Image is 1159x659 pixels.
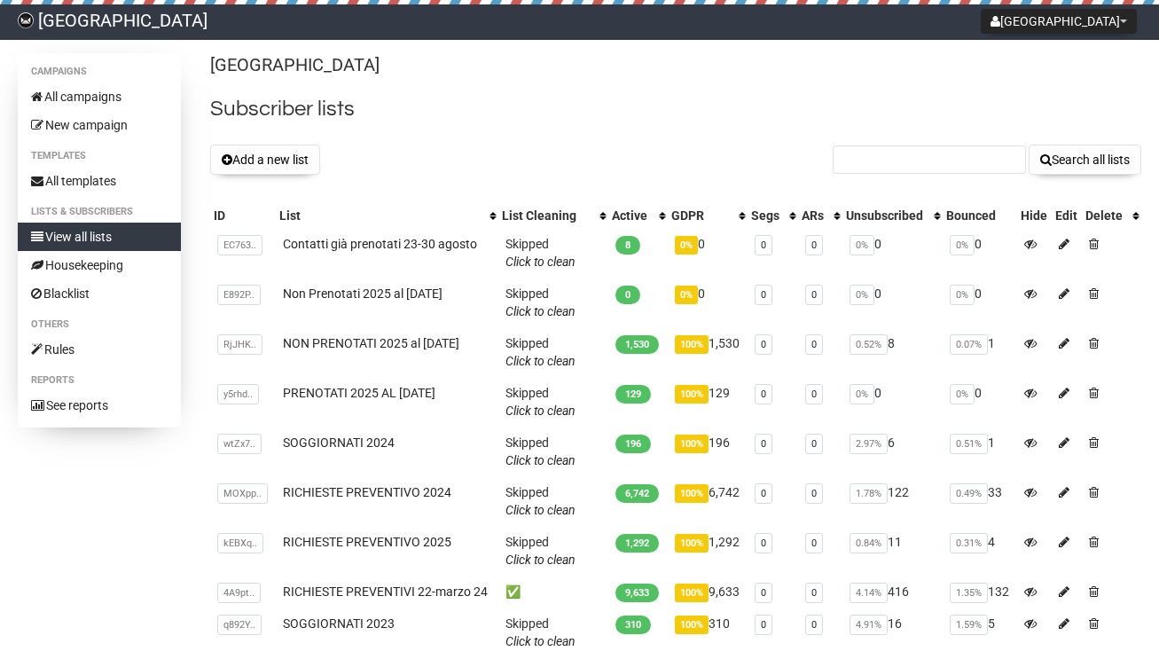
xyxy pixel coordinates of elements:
[943,608,1017,657] td: 5
[615,385,651,404] span: 129
[612,207,649,224] div: Active
[18,201,181,223] li: Lists & subscribers
[946,207,1014,224] div: Bounced
[1029,145,1141,175] button: Search all lists
[761,587,766,599] a: 0
[668,576,748,608] td: 9,633
[18,314,181,335] li: Others
[675,335,709,354] span: 100%
[846,207,925,224] div: Unsubscribed
[850,583,888,603] span: 4.14%
[842,427,943,476] td: 6
[850,334,888,355] span: 0.52%
[761,339,766,350] a: 0
[943,526,1017,576] td: 4
[950,434,988,454] span: 0.51%
[950,533,988,553] span: 0.31%
[498,203,608,228] th: List Cleaning: No sort applied, activate to apply an ascending sort
[943,203,1017,228] th: Bounced: No sort applied, sorting is disabled
[811,339,817,350] a: 0
[668,278,748,327] td: 0
[505,286,576,318] span: Skipped
[210,93,1141,125] h2: Subscriber lists
[842,576,943,608] td: 416
[18,223,181,251] a: View all lists
[675,385,709,404] span: 100%
[217,583,261,603] span: 4A9pt..
[943,576,1017,608] td: 132
[668,608,748,657] td: 310
[842,203,943,228] th: Unsubscribed: No sort applied, activate to apply an ascending sort
[1055,207,1078,224] div: Edit
[217,615,262,635] span: q892Y..
[283,336,459,350] a: NON PRENOTATI 2025 al [DATE]
[943,476,1017,526] td: 33
[850,235,874,255] span: 0%
[18,111,181,139] a: New campaign
[675,435,709,453] span: 100%
[18,167,181,195] a: All templates
[751,207,780,224] div: Segs
[675,616,709,634] span: 100%
[950,334,988,355] span: 0.07%
[214,207,272,224] div: ID
[18,370,181,391] li: Reports
[505,336,576,368] span: Skipped
[18,145,181,167] li: Templates
[18,61,181,82] li: Campaigns
[1082,203,1141,228] th: Delete: No sort applied, activate to apply an ascending sort
[811,537,817,549] a: 0
[217,434,262,454] span: wtZx7..
[950,583,988,603] span: 1.35%
[675,534,709,553] span: 100%
[505,255,576,269] a: Click to clean
[668,228,748,278] td: 0
[505,535,576,567] span: Skipped
[283,435,395,450] a: SOGGIORNATI 2024
[1052,203,1082,228] th: Edit: No sort applied, sorting is disabled
[615,236,640,255] span: 8
[950,285,975,305] span: 0%
[498,576,608,608] td: ✅
[283,616,395,631] a: SOGGIORNATI 2023
[505,634,576,648] a: Click to clean
[615,584,659,602] span: 9,633
[798,203,842,228] th: ARs: No sort applied, activate to apply an ascending sort
[842,377,943,427] td: 0
[505,354,576,368] a: Click to clean
[850,615,888,635] span: 4.91%
[505,616,576,648] span: Skipped
[18,391,181,420] a: See reports
[761,537,766,549] a: 0
[608,203,667,228] th: Active: No sort applied, activate to apply an ascending sort
[811,388,817,400] a: 0
[668,327,748,377] td: 1,530
[217,334,262,355] span: RjJHK..
[811,239,817,251] a: 0
[210,145,320,175] button: Add a new list
[18,251,181,279] a: Housekeeping
[217,384,259,404] span: y5rhd..
[1021,207,1048,224] div: Hide
[675,236,698,255] span: 0%
[283,485,451,499] a: RICHIESTE PREVENTIVO 2024
[943,427,1017,476] td: 1
[675,484,709,503] span: 100%
[761,619,766,631] a: 0
[210,203,276,228] th: ID: No sort applied, sorting is disabled
[283,286,442,301] a: Non Prenotati 2025 al [DATE]
[943,278,1017,327] td: 0
[279,207,481,224] div: List
[1085,207,1124,224] div: Delete
[668,203,748,228] th: GDPR: No sort applied, activate to apply an ascending sort
[671,207,731,224] div: GDPR
[18,335,181,364] a: Rules
[950,615,988,635] span: 1.59%
[283,535,451,549] a: RICHIESTE PREVENTIVO 2025
[850,434,888,454] span: 2.97%
[802,207,825,224] div: ARs
[981,9,1137,34] button: [GEOGRAPHIC_DATA]
[842,608,943,657] td: 16
[217,483,268,504] span: MOXpp..
[668,526,748,576] td: 1,292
